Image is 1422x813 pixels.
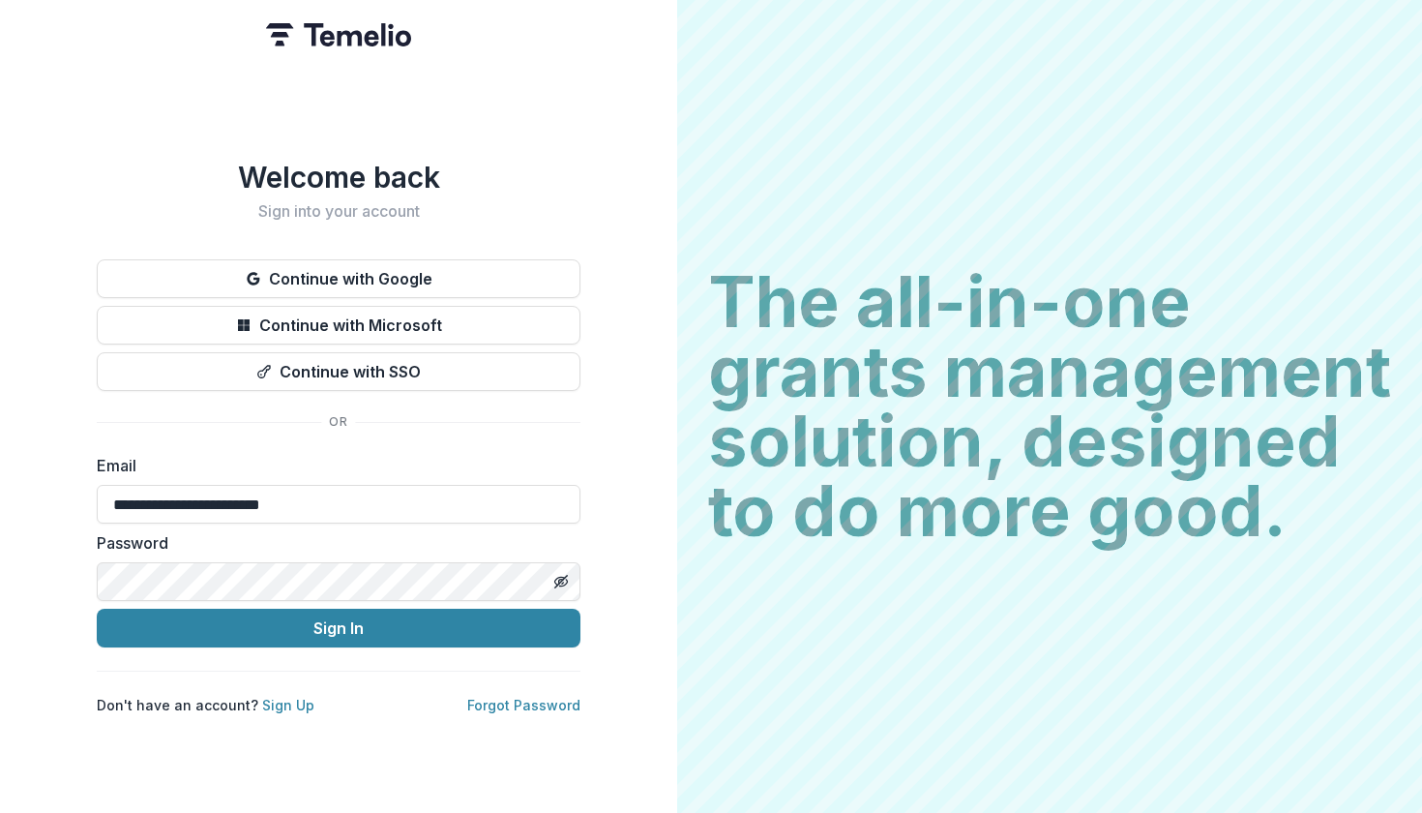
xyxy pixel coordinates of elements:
[97,695,314,715] p: Don't have an account?
[266,23,411,46] img: Temelio
[97,306,580,345] button: Continue with Microsoft
[97,352,580,391] button: Continue with SSO
[262,697,314,713] a: Sign Up
[97,531,569,555] label: Password
[97,202,580,221] h2: Sign into your account
[97,160,580,195] h1: Welcome back
[467,697,580,713] a: Forgot Password
[97,609,580,647] button: Sign In
[97,259,580,298] button: Continue with Google
[97,454,569,477] label: Email
[546,566,577,597] button: Toggle password visibility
